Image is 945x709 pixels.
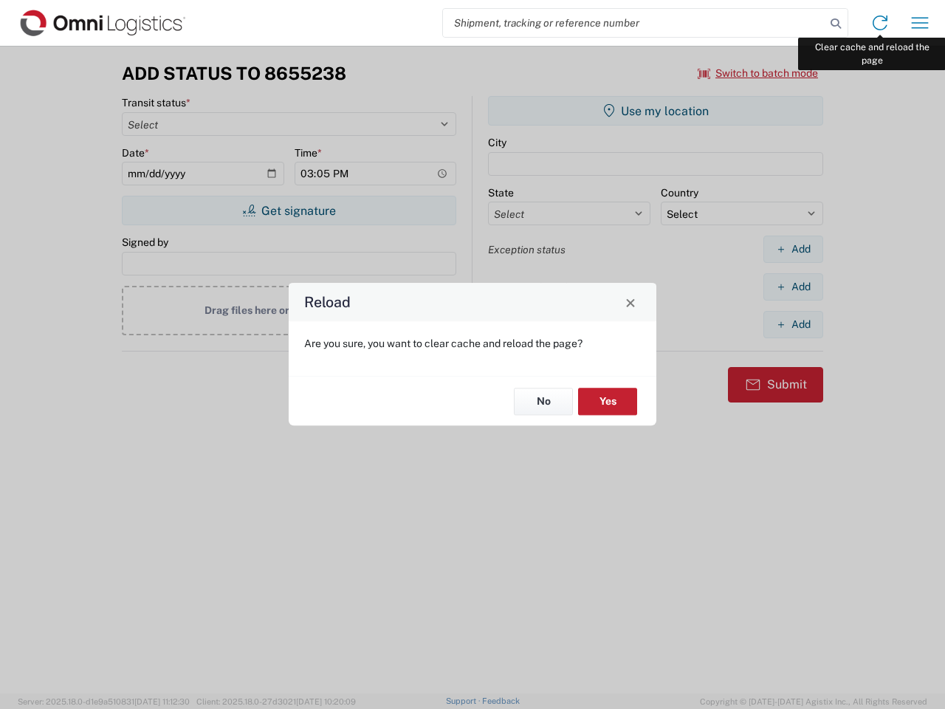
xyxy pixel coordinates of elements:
input: Shipment, tracking or reference number [443,9,825,37]
p: Are you sure, you want to clear cache and reload the page? [304,337,641,350]
h4: Reload [304,292,351,313]
button: Yes [578,388,637,415]
button: No [514,388,573,415]
button: Close [620,292,641,312]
